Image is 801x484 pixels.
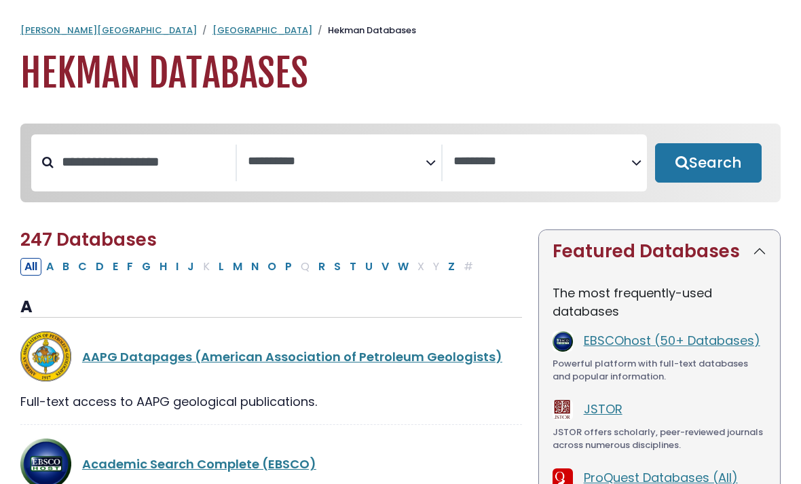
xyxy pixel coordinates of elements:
button: Filter Results N [247,258,263,276]
button: Filter Results W [394,258,413,276]
button: Submit for Search Results [655,143,762,183]
h3: A [20,297,522,318]
p: The most frequently-used databases [553,284,766,320]
button: Featured Databases [539,230,780,273]
button: All [20,258,41,276]
a: Academic Search Complete (EBSCO) [82,455,316,472]
nav: breadcrumb [20,24,781,37]
button: Filter Results I [172,258,183,276]
button: Filter Results J [183,258,198,276]
button: Filter Results E [109,258,122,276]
input: Search database by title or keyword [54,151,236,173]
button: Filter Results M [229,258,246,276]
button: Filter Results F [123,258,137,276]
div: Full-text access to AAPG geological publications. [20,392,522,411]
button: Filter Results C [74,258,91,276]
a: JSTOR [584,401,622,417]
a: [PERSON_NAME][GEOGRAPHIC_DATA] [20,24,197,37]
button: Filter Results S [330,258,345,276]
div: Powerful platform with full-text databases and popular information. [553,357,766,384]
div: Alpha-list to filter by first letter of database name [20,257,479,274]
li: Hekman Databases [312,24,416,37]
button: Filter Results T [346,258,360,276]
button: Filter Results H [155,258,171,276]
a: AAPG Datapages (American Association of Petroleum Geologists) [82,348,502,365]
span: 247 Databases [20,227,157,252]
button: Filter Results A [42,258,58,276]
nav: Search filters [20,124,781,202]
textarea: Search [453,155,631,169]
button: Filter Results B [58,258,73,276]
button: Filter Results P [281,258,296,276]
button: Filter Results O [263,258,280,276]
button: Filter Results R [314,258,329,276]
button: Filter Results G [138,258,155,276]
div: JSTOR offers scholarly, peer-reviewed journals across numerous disciplines. [553,426,766,452]
textarea: Search [248,155,426,169]
a: [GEOGRAPHIC_DATA] [212,24,312,37]
button: Filter Results V [377,258,393,276]
button: Filter Results U [361,258,377,276]
a: EBSCOhost (50+ Databases) [584,332,760,349]
h1: Hekman Databases [20,51,781,96]
button: Filter Results L [215,258,228,276]
button: Filter Results Z [444,258,459,276]
button: Filter Results D [92,258,108,276]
